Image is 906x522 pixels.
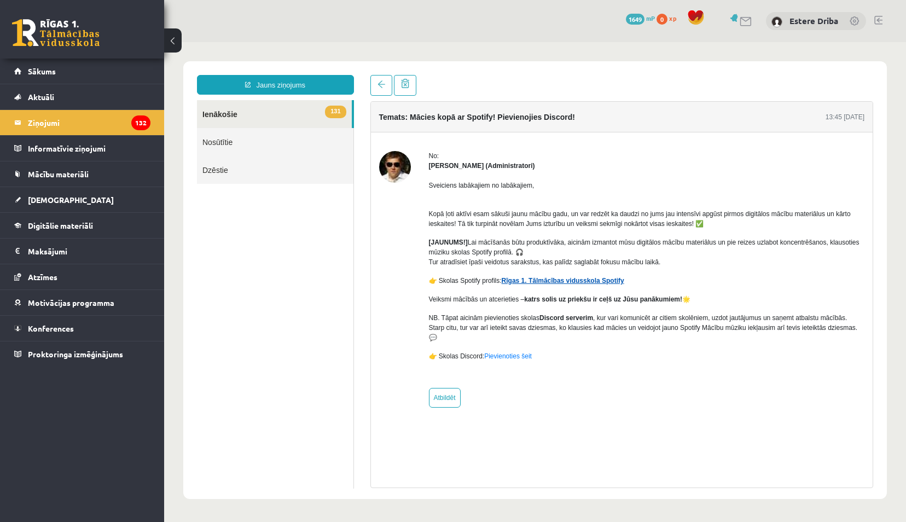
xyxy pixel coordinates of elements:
a: Rīgas 1. Tālmācības vidusskola Spotify [338,235,460,242]
span: Atzīmes [28,272,57,282]
p: Veiksmi mācībās un atcerieties – 🌟 [265,252,701,262]
span: 131 [161,63,182,76]
p: Sveiciens labākajiem no labākajiem, [265,138,701,148]
p: 👉 Skolas Spotify profils: [265,234,701,243]
a: 1649 mP [626,14,655,22]
h4: Temats: Mācies kopā ar Spotify! Pievienojies Discord! [215,71,411,79]
p: Kopā ļoti aktīvi esam sākuši jaunu mācību gadu, un var redzēt ka daudzi no jums jau intensīvi apg... [265,157,701,187]
span: Aktuāli [28,92,54,102]
a: Nosūtītie [33,86,189,114]
legend: Ziņojumi [28,110,150,135]
a: Informatīvie ziņojumi [14,136,150,161]
a: Atbildēt [265,346,297,366]
span: Motivācijas programma [28,298,114,308]
span: mP [646,14,655,22]
p: NB. Tāpat aicinām pievienoties skolas , kur vari komunicēt ar citiem skolēniem, uzdot jautājumus ... [265,271,701,300]
i: 132 [131,115,150,130]
a: 0 xp [657,14,682,22]
img: Ivo Čapiņš [215,109,247,141]
div: No: [265,109,701,119]
span: Sākums [28,66,56,76]
img: Estere Driba [771,16,782,27]
strong: Discord serverim [375,272,429,280]
a: Estere Driba [789,15,838,26]
a: Konferences [14,316,150,341]
a: Mācību materiāli [14,161,150,187]
a: Digitālie materiāli [14,213,150,238]
strong: katrs solis uz priekšu ir ceļš uz Jūsu panākumiem! [360,253,518,261]
a: Pievienoties šeit [320,310,368,318]
legend: Informatīvie ziņojumi [28,136,150,161]
strong: [JAUNUMS!] [265,196,304,204]
p: 👉 Skolas Discord: [265,309,701,319]
span: [DEMOGRAPHIC_DATA] [28,195,114,205]
span: Mācību materiāli [28,169,89,179]
a: Rīgas 1. Tālmācības vidusskola [12,19,100,47]
a: Jauns ziņojums [33,33,190,53]
span: Proktoringa izmēģinājums [28,349,123,359]
a: Aktuāli [14,84,150,109]
span: 1649 [626,14,644,25]
a: Motivācijas programma [14,290,150,315]
a: Ziņojumi132 [14,110,150,135]
a: Maksājumi [14,239,150,264]
a: 131Ienākošie [33,58,188,86]
span: xp [669,14,676,22]
legend: Maksājumi [28,239,150,264]
a: Sākums [14,59,150,84]
span: Konferences [28,323,74,333]
p: Lai mācīšanās būtu produktīvāka, aicinām izmantot mūsu digitālos mācību materiālus un pie reizes ... [265,195,701,225]
a: Atzīmes [14,264,150,289]
a: Dzēstie [33,114,189,142]
span: Digitālie materiāli [28,221,93,230]
span: 0 [657,14,667,25]
a: Proktoringa izmēģinājums [14,341,150,367]
div: 13:45 [DATE] [661,70,700,80]
a: [DEMOGRAPHIC_DATA] [14,187,150,212]
strong: [PERSON_NAME] (Administratori) [265,120,371,127]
